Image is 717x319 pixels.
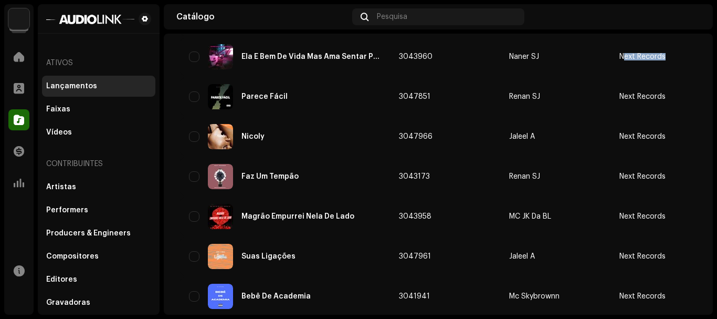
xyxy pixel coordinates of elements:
[509,293,603,300] span: Mc Skybrownn
[46,183,76,191] div: Artistas
[208,44,233,69] img: 43f5858c-bd57-46c6-81d1-e18a88bdbeec
[8,8,29,29] img: 730b9dfe-18b5-4111-b483-f30b0c182d82
[208,124,233,149] img: 6c659535-0fec-4dfb-bb87-93ad8ae19f94
[46,299,90,307] div: Gravadoras
[46,206,88,214] div: Performers
[176,13,348,21] div: Catálogo
[509,53,539,60] div: Naner SJ
[42,200,155,221] re-m-nav-item: Performers
[208,164,233,189] img: 5e1a8578-bed5-4db5-8bed-281edf2dbfab
[509,253,603,260] span: Jaleel A
[509,53,603,60] span: Naner SJ
[46,82,97,90] div: Lançamentos
[399,53,433,60] span: 3043960
[241,293,311,300] div: Bebê De Academia
[399,293,430,300] span: 3041941
[42,292,155,313] re-m-nav-item: Gravadoras
[46,229,131,238] div: Producers & Engineers
[208,284,233,309] img: df42b853-0353-40ed-bf52-35084e956f77
[46,128,72,137] div: Vídeos
[399,133,433,140] span: 3047966
[509,213,603,220] span: MC JK Da BL
[399,93,430,100] span: 3047851
[241,53,382,60] div: Ela É Bem De Vida Mas Ama Sentar Pro Corre
[683,8,700,25] img: 83fcb188-c23a-4f27-9ded-e3f731941e57
[241,93,288,100] div: Parece Fácil
[46,105,70,114] div: Faixas
[241,253,296,260] div: Suas Ligações
[42,223,155,244] re-m-nav-item: Producers & Engineers
[509,93,603,100] span: Renan SJ
[619,213,666,220] span: Next Records
[46,275,77,284] div: Editores
[42,269,155,290] re-m-nav-item: Editores
[42,76,155,97] re-m-nav-item: Lançamentos
[509,133,535,140] div: Jaleel A
[208,244,233,269] img: 745d8377-c0bc-407c-bf35-57fe3223eb9a
[399,253,431,260] span: 3047961
[509,173,603,180] span: Renan SJ
[399,213,431,220] span: 3043958
[241,213,354,220] div: Magrão Empurrei Nela De Lado
[509,293,560,300] div: Mc Skybrownn
[42,50,155,76] re-a-nav-header: Ativos
[208,84,233,109] img: b892f379-bf92-4d5e-8cc5-43e9bb4a89d9
[619,53,666,60] span: Next Records
[509,213,551,220] div: MC JK Da BL
[619,173,666,180] span: Next Records
[619,133,666,140] span: Next Records
[46,252,99,261] div: Compositores
[509,133,603,140] span: Jaleel A
[46,13,134,25] img: 1601779f-85bc-4fc7-87b8-abcd1ae7544a
[377,13,407,21] span: Pesquisa
[509,253,535,260] div: Jaleel A
[241,173,299,180] div: Faz Um Tempão
[399,173,430,180] span: 3043173
[509,93,540,100] div: Renan SJ
[42,151,155,177] re-a-nav-header: Contribuintes
[42,246,155,267] re-m-nav-item: Compositores
[619,253,666,260] span: Next Records
[42,177,155,198] re-m-nav-item: Artistas
[42,99,155,120] re-m-nav-item: Faixas
[42,122,155,143] re-m-nav-item: Vídeos
[241,133,265,140] div: Nicoly
[619,93,666,100] span: Next Records
[208,204,233,229] img: 6e50a9b9-5f57-4169-a764-82b7382aacbd
[509,173,540,180] div: Renan SJ
[619,293,666,300] span: Next Records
